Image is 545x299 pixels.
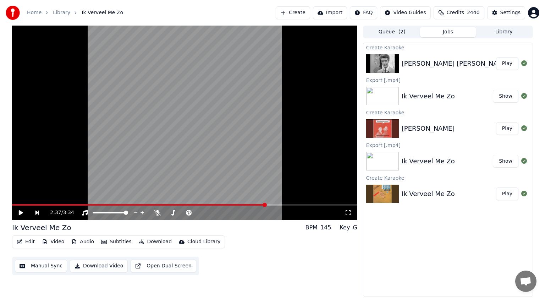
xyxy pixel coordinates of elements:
button: Open Dual Screen [131,260,196,272]
span: Ik Verveel Me Zo [82,9,123,16]
button: FAQ [350,6,377,19]
div: Create Karaoke [363,108,533,116]
button: Play [496,57,518,70]
button: Subtitles [98,237,134,247]
div: Ik Verveel Me Zo [12,223,71,233]
span: 3:34 [63,209,74,216]
div: Cloud Library [187,238,220,245]
div: BPM [305,223,317,232]
button: Jobs [420,27,476,37]
img: youka [6,6,20,20]
button: Audio [68,237,97,247]
div: Ik Verveel Me Zo [402,189,455,199]
div: G [353,223,357,232]
button: Play [496,187,518,200]
a: Library [53,9,70,16]
button: Manual Sync [15,260,67,272]
span: 2440 [467,9,480,16]
button: Show [493,90,518,103]
button: Settings [487,6,525,19]
div: Ik Verveel Me Zo [402,91,455,101]
div: Create Karaoke [363,43,533,51]
a: Open de chat [515,271,536,292]
button: Download Video [70,260,128,272]
span: Credits [447,9,464,16]
button: Edit [14,237,38,247]
button: Video [39,237,67,247]
div: Ik Verveel Me Zo [402,156,455,166]
button: Download [136,237,175,247]
div: Settings [500,9,521,16]
div: Create Karaoke [363,173,533,182]
a: Home [27,9,42,16]
div: / [50,209,67,216]
button: Library [476,27,532,37]
div: 145 [320,223,331,232]
nav: breadcrumb [27,9,123,16]
button: Create [276,6,310,19]
button: Import [313,6,347,19]
button: Queue [364,27,420,37]
button: Play [496,122,518,135]
div: [PERSON_NAME] [402,124,455,134]
button: Video Guides [380,6,430,19]
div: Export [.mp4] [363,76,533,84]
div: Export [.mp4] [363,141,533,149]
span: 2:37 [50,209,61,216]
div: Key [340,223,350,232]
button: Credits2440 [434,6,484,19]
span: ( 2 ) [398,28,406,36]
button: Show [493,155,518,168]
